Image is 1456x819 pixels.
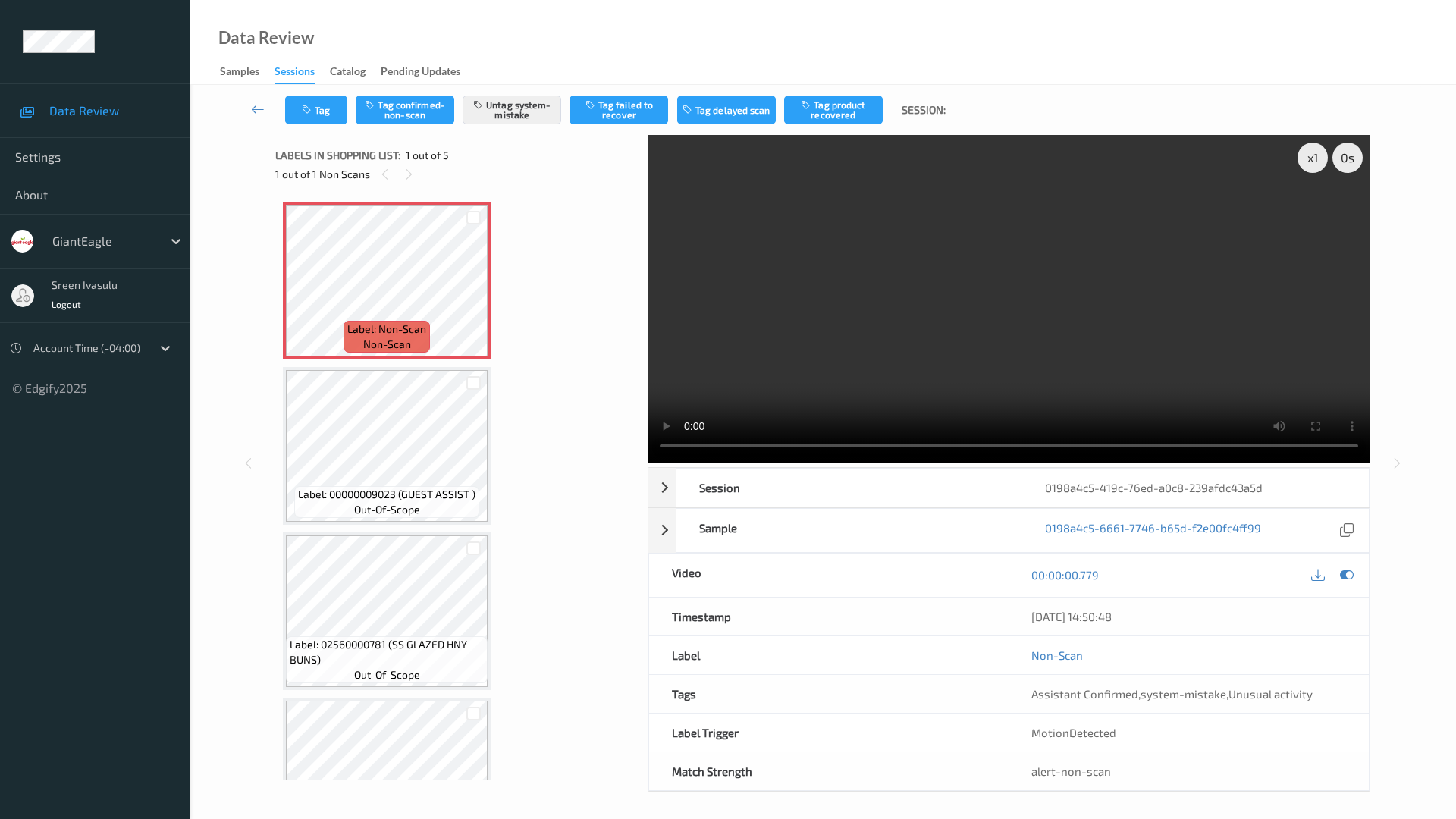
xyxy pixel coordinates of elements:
[354,502,420,517] span: out-of-scope
[463,96,561,124] button: Untag system-mistake
[1228,687,1313,701] span: Unusual activity
[676,509,1023,552] div: Sample
[649,598,1009,635] div: Timestamp
[1298,143,1328,173] div: x 1
[354,667,420,682] span: out-of-scope
[347,322,426,337] span: Label: Non-Scan
[356,96,454,124] button: Tag confirmed-non-scan
[1141,687,1226,701] span: system-mistake
[1031,687,1313,701] span: , ,
[649,675,1009,713] div: Tags
[648,468,1370,507] div: Session0198a4c5-419c-76ed-a0c8-239afdc43a5d
[902,102,946,118] span: Session:
[1031,567,1099,582] a: 00:00:00.779
[1031,687,1138,701] span: Assistant Confirmed
[406,148,449,163] span: 1 out of 5
[330,64,366,83] div: Catalog
[363,337,411,352] span: non-scan
[676,469,1023,507] div: Session
[1045,520,1261,541] a: 0198a4c5-6661-7746-b65d-f2e00fc4ff99
[275,148,400,163] span: Labels in shopping list:
[649,752,1009,790] div: Match Strength
[1031,764,1346,779] div: alert-non-scan
[298,487,475,502] span: Label: 00000009023 (GUEST ASSIST )
[285,96,347,124] button: Tag
[275,64,315,84] div: Sessions
[1332,143,1363,173] div: 0 s
[784,96,883,124] button: Tag product recovered
[1022,469,1369,507] div: 0198a4c5-419c-76ed-a0c8-239afdc43a5d
[275,61,330,84] a: Sessions
[1031,648,1083,663] a: Non-Scan
[649,714,1009,752] div: Label Trigger
[381,61,475,83] a: Pending Updates
[220,61,275,83] a: Samples
[330,61,381,83] a: Catalog
[677,96,776,124] button: Tag delayed scan
[648,508,1370,553] div: Sample0198a4c5-6661-7746-b65d-f2e00fc4ff99
[381,64,460,83] div: Pending Updates
[649,636,1009,674] div: Label
[220,64,259,83] div: Samples
[290,637,484,667] span: Label: 02560000781 (SS GLAZED HNY BUNS)
[649,554,1009,597] div: Video
[1009,714,1369,752] div: MotionDetected
[275,165,637,184] div: 1 out of 1 Non Scans
[1031,609,1346,624] div: [DATE] 14:50:48
[570,96,668,124] button: Tag failed to recover
[218,30,314,45] div: Data Review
